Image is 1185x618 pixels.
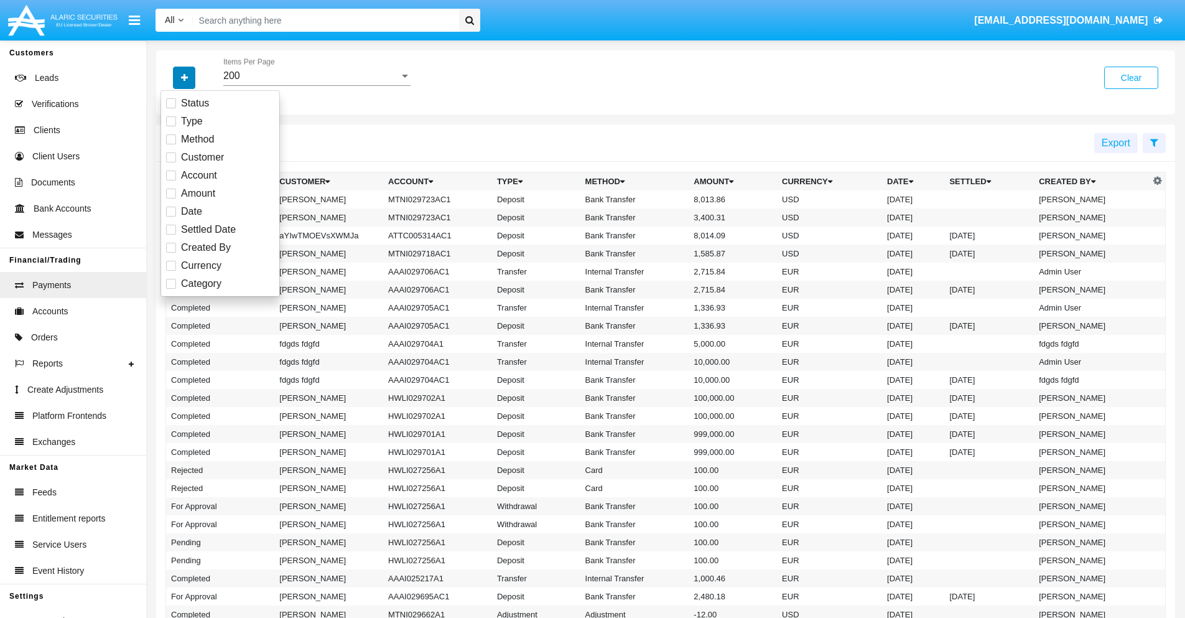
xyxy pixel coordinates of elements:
[580,497,689,515] td: Bank Transfer
[777,371,882,389] td: EUR
[492,497,580,515] td: Withdrawal
[580,281,689,299] td: Bank Transfer
[882,569,944,588] td: [DATE]
[274,281,383,299] td: [PERSON_NAME]
[1102,138,1130,148] span: Export
[492,317,580,335] td: Deposit
[383,335,492,353] td: AAAI029704A1
[383,281,492,299] td: AAAI029706AC1
[383,497,492,515] td: HWLI027256A1
[274,588,383,606] td: [PERSON_NAME]
[32,486,57,499] span: Feeds
[1034,299,1150,317] td: Admin User
[1034,245,1150,263] td: [PERSON_NAME]
[689,407,777,425] td: 100,000.00
[274,317,383,335] td: [PERSON_NAME]
[181,204,202,219] span: Date
[492,190,580,208] td: Deposit
[974,15,1148,26] span: [EMAIL_ADDRESS][DOMAIN_NAME]
[689,515,777,533] td: 100.00
[580,263,689,281] td: Internal Transfer
[166,371,275,389] td: Completed
[689,317,777,335] td: 1,336.93
[383,515,492,533] td: HWLI027256A1
[274,497,383,515] td: [PERSON_NAME]
[181,258,221,273] span: Currency
[32,564,84,578] span: Event History
[166,407,275,425] td: Completed
[32,228,72,241] span: Messages
[689,190,777,208] td: 8,013.86
[882,353,944,371] td: [DATE]
[882,281,944,299] td: [DATE]
[944,172,1034,191] th: Settled
[383,461,492,479] td: HWLI027256A1
[383,353,492,371] td: AAAI029704AC1
[181,168,217,183] span: Account
[274,353,383,371] td: fdgds fdgfd
[1034,533,1150,551] td: [PERSON_NAME]
[6,2,119,39] img: Logo image
[274,263,383,281] td: [PERSON_NAME]
[689,299,777,317] td: 1,336.93
[882,588,944,606] td: [DATE]
[274,551,383,569] td: [PERSON_NAME]
[492,479,580,497] td: Deposit
[1034,281,1150,299] td: [PERSON_NAME]
[580,461,689,479] td: Card
[944,317,1034,335] td: [DATE]
[383,443,492,461] td: HWLI029701A1
[689,443,777,461] td: 999,000.00
[193,9,455,32] input: Search
[274,461,383,479] td: [PERSON_NAME]
[181,132,214,147] span: Method
[1034,515,1150,533] td: [PERSON_NAME]
[580,407,689,425] td: Bank Transfer
[777,515,882,533] td: EUR
[580,588,689,606] td: Bank Transfer
[944,245,1034,263] td: [DATE]
[580,533,689,551] td: Bank Transfer
[181,186,215,201] span: Amount
[882,208,944,227] td: [DATE]
[274,479,383,497] td: [PERSON_NAME]
[492,245,580,263] td: Deposit
[383,227,492,245] td: ATTC005314AC1
[492,461,580,479] td: Deposit
[580,190,689,208] td: Bank Transfer
[166,461,275,479] td: Rejected
[777,245,882,263] td: USD
[383,569,492,588] td: AAAI025217A1
[166,443,275,461] td: Completed
[34,202,91,215] span: Bank Accounts
[383,588,492,606] td: AAAI029695AC1
[492,263,580,281] td: Transfer
[1034,227,1150,245] td: [PERSON_NAME]
[944,443,1034,461] td: [DATE]
[777,208,882,227] td: USD
[492,335,580,353] td: Transfer
[166,588,275,606] td: For Approval
[777,443,882,461] td: EUR
[383,208,492,227] td: MTNI029723AC1
[32,150,80,163] span: Client Users
[1034,461,1150,479] td: [PERSON_NAME]
[882,443,944,461] td: [DATE]
[882,425,944,443] td: [DATE]
[777,479,882,497] td: EUR
[689,389,777,407] td: 100,000.00
[27,383,103,396] span: Create Adjustments
[31,331,58,344] span: Orders
[689,551,777,569] td: 100.00
[1034,208,1150,227] td: [PERSON_NAME]
[166,533,275,551] td: Pending
[274,190,383,208] td: [PERSON_NAME]
[1034,172,1150,191] th: Created By
[166,317,275,335] td: Completed
[492,172,580,191] th: Type
[1094,133,1138,153] button: Export
[580,425,689,443] td: Bank Transfer
[492,551,580,569] td: Deposit
[944,389,1034,407] td: [DATE]
[882,299,944,317] td: [DATE]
